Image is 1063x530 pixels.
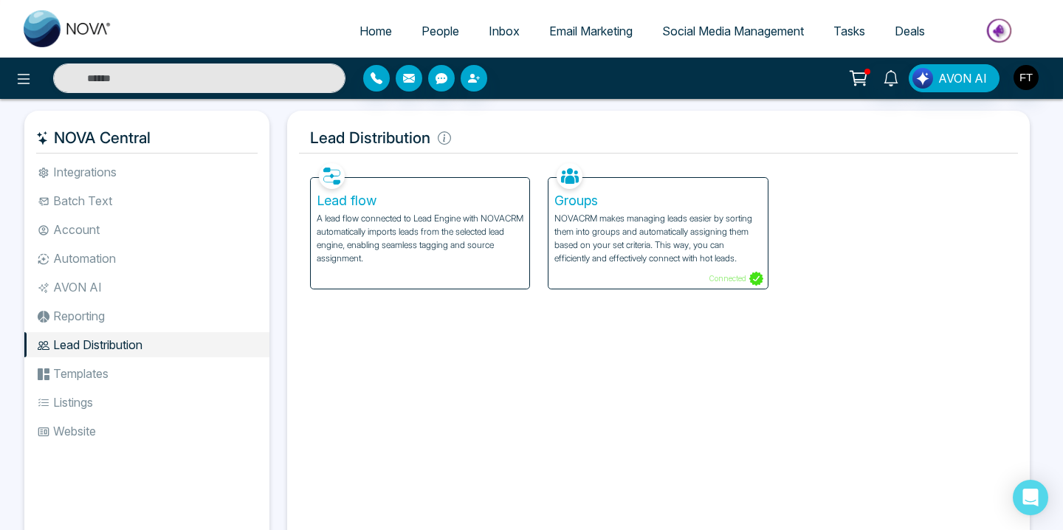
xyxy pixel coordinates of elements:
img: Lead Flow [912,68,933,89]
img: Market-place.gif [947,14,1054,47]
span: Home [360,24,392,38]
li: Integrations [24,159,269,185]
p: Connected [709,272,763,286]
a: Inbox [474,17,534,45]
a: Social Media Management [647,17,819,45]
img: Connected [749,272,763,286]
h5: Lead flow [317,193,524,209]
li: Reporting [24,303,269,328]
li: Templates [24,361,269,386]
span: Inbox [489,24,520,38]
li: Lead Distribution [24,332,269,357]
li: Account [24,217,269,242]
li: Batch Text [24,188,269,213]
span: AVON AI [938,69,987,87]
li: AVON AI [24,275,269,300]
span: Tasks [833,24,865,38]
h5: Groups [554,193,762,209]
li: Automation [24,246,269,271]
img: Groups [557,163,582,189]
a: Tasks [819,17,880,45]
img: Nova CRM Logo [24,10,112,47]
a: Deals [880,17,940,45]
span: Email Marketing [549,24,633,38]
p: A lead flow connected to Lead Engine with NOVACRM automatically imports leads from the selected l... [317,212,524,265]
li: Listings [24,390,269,415]
h5: NOVA Central [36,123,258,154]
h5: Lead Distribution [299,123,1019,154]
img: Lead flow [319,163,345,189]
span: People [422,24,459,38]
button: AVON AI [909,64,1000,92]
p: NOVACRM makes managing leads easier by sorting them into groups and automatically assigning them ... [554,212,762,265]
li: Website [24,419,269,444]
a: Home [345,17,407,45]
span: Deals [895,24,925,38]
div: Open Intercom Messenger [1013,480,1048,515]
img: User Avatar [1014,65,1039,90]
a: People [407,17,474,45]
span: Social Media Management [662,24,804,38]
a: Email Marketing [534,17,647,45]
